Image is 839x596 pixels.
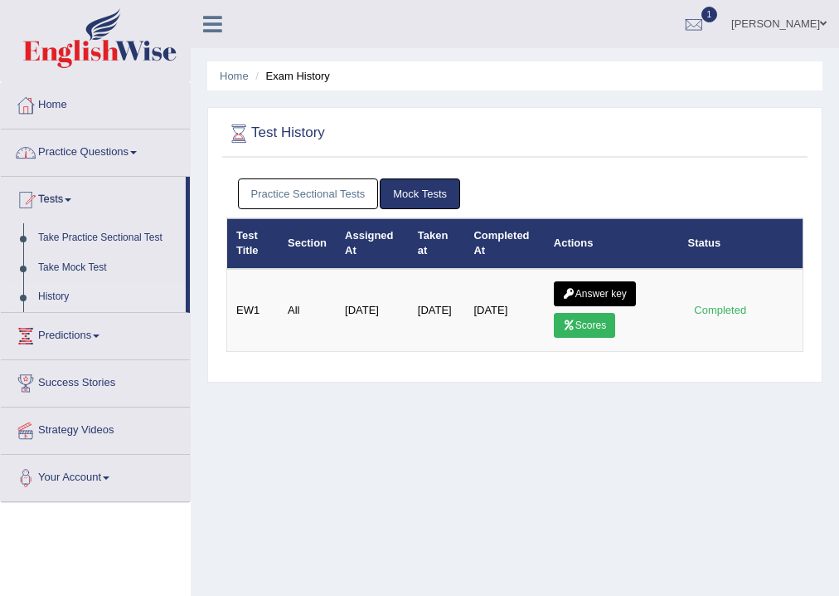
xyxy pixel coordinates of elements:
a: Home [1,82,190,124]
a: Predictions [1,313,190,354]
th: Status [679,218,803,269]
th: Taken at [409,218,465,269]
th: Test Title [227,218,279,269]
th: Completed At [464,218,544,269]
a: Take Mock Test [31,253,186,283]
a: Home [220,70,249,82]
td: [DATE] [409,269,465,352]
a: Scores [554,313,615,338]
h2: Test History [226,121,584,146]
a: Take Practice Sectional Test [31,223,186,253]
a: Mock Tests [380,178,460,209]
div: Completed [688,301,753,319]
a: Tests [1,177,186,218]
a: Your Account [1,455,190,496]
a: Success Stories [1,360,190,402]
a: Strategy Videos [1,408,190,449]
th: Actions [545,218,679,269]
span: 1 [701,7,718,22]
a: Practice Questions [1,129,190,171]
td: EW1 [227,269,279,352]
a: Answer key [554,281,636,306]
li: Exam History [251,68,330,84]
th: Assigned At [336,218,409,269]
th: Section [279,218,336,269]
a: Practice Sectional Tests [238,178,379,209]
td: [DATE] [464,269,544,352]
td: [DATE] [336,269,409,352]
td: All [279,269,336,352]
a: History [31,282,186,312]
